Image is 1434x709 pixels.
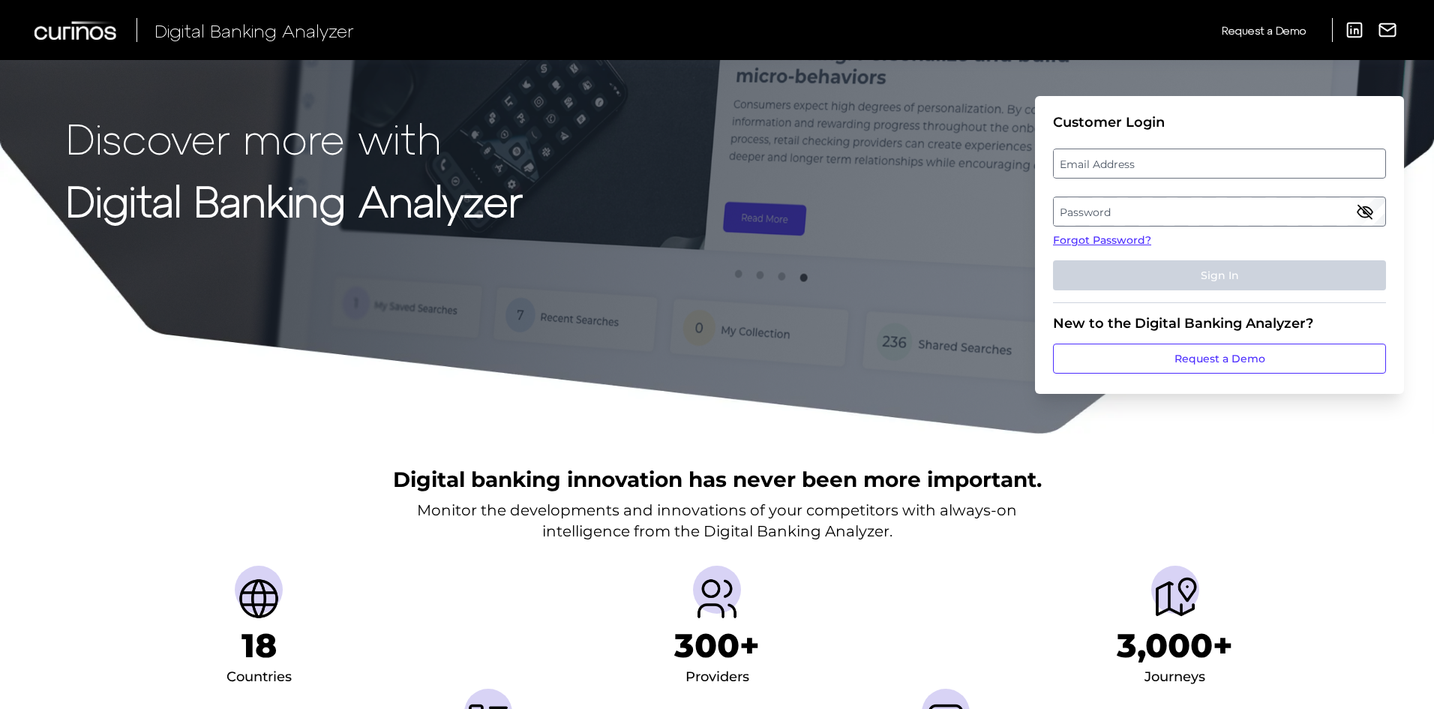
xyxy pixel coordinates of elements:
[393,465,1042,494] h2: Digital banking innovation has never been more important.
[1117,626,1233,665] h1: 3,000+
[1053,233,1386,248] a: Forgot Password?
[241,626,277,665] h1: 18
[417,500,1017,542] p: Monitor the developments and innovations of your competitors with always-on intelligence from the...
[34,21,118,40] img: Curinos
[154,20,354,41] span: Digital Banking Analyzer
[1054,198,1384,225] label: Password
[674,626,760,665] h1: 300+
[1053,344,1386,374] a: Request a Demo
[1053,114,1386,131] div: Customer Login
[1054,150,1384,177] label: Email Address
[235,575,283,623] img: Countries
[1222,24,1306,37] span: Request a Demo
[1222,18,1306,43] a: Request a Demo
[693,575,741,623] img: Providers
[1144,665,1205,689] div: Journeys
[1151,575,1199,623] img: Journeys
[1053,315,1386,332] div: New to the Digital Banking Analyzer?
[685,665,749,689] div: Providers
[1053,260,1386,290] button: Sign In
[226,665,292,689] div: Countries
[66,175,523,225] strong: Digital Banking Analyzer
[66,114,523,161] p: Discover more with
